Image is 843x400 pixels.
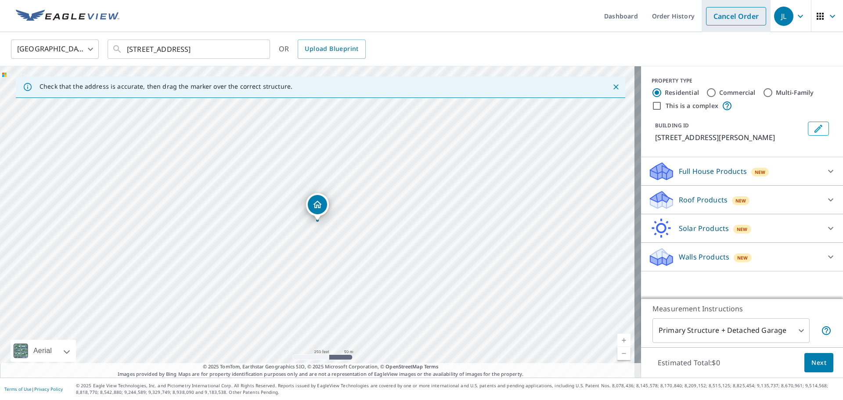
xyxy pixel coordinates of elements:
p: © 2025 Eagle View Technologies, Inc. and Pictometry International Corp. All Rights Reserved. Repo... [76,382,839,396]
a: Terms of Use [4,386,32,392]
div: Dropped pin, building 1, Residential property, 1509 Fox Ridge Ct Arnold, MO 63010 [306,193,329,220]
div: Primary Structure + Detached Garage [652,318,810,343]
p: | [4,386,63,392]
button: Edit building 1 [808,122,829,136]
span: Next [811,357,826,368]
span: Your report will include the primary structure and a detached garage if one exists. [821,325,832,336]
label: Commercial [719,88,756,97]
div: Aerial [11,340,76,362]
div: Walls ProductsNew [648,246,836,267]
span: © 2025 TomTom, Earthstar Geographics SIO, © 2025 Microsoft Corporation, © [203,363,439,371]
p: Roof Products [679,195,728,205]
label: Multi-Family [776,88,814,97]
a: Cancel Order [706,7,766,25]
a: Upload Blueprint [298,40,365,59]
p: Measurement Instructions [652,303,832,314]
button: Next [804,353,833,373]
span: New [735,197,746,204]
input: Search by address or latitude-longitude [127,37,252,61]
p: BUILDING ID [655,122,689,129]
p: Estimated Total: $0 [651,353,727,372]
p: Solar Products [679,223,729,234]
span: New [755,169,766,176]
div: OR [279,40,366,59]
div: Solar ProductsNew [648,218,836,239]
div: [GEOGRAPHIC_DATA] [11,37,99,61]
div: JL [774,7,793,26]
a: OpenStreetMap [385,363,422,370]
div: Aerial [31,340,54,362]
label: This is a complex [666,101,718,110]
p: Full House Products [679,166,747,177]
div: Roof ProductsNew [648,189,836,210]
div: PROPERTY TYPE [652,77,832,85]
p: Walls Products [679,252,729,262]
a: Privacy Policy [34,386,63,392]
label: Residential [665,88,699,97]
p: [STREET_ADDRESS][PERSON_NAME] [655,132,804,143]
a: Current Level 17, Zoom In [617,334,630,347]
span: New [737,254,748,261]
a: Terms [424,363,439,370]
button: Close [610,81,622,93]
a: Current Level 17, Zoom Out [617,347,630,360]
span: New [737,226,748,233]
span: Upload Blueprint [305,43,358,54]
div: Full House ProductsNew [648,161,836,182]
p: Check that the address is accurate, then drag the marker over the correct structure. [40,83,292,90]
img: EV Logo [16,10,119,23]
